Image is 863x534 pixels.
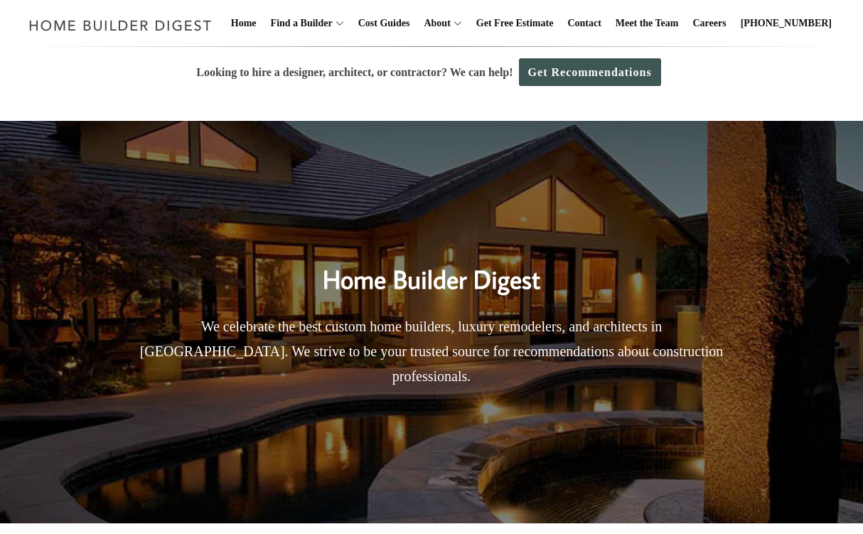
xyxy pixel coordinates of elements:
h2: Home Builder Digest [129,235,734,299]
a: About [418,1,450,46]
a: Contact [562,1,606,46]
a: Careers [687,1,732,46]
a: Get Recommendations [519,58,661,86]
a: Cost Guides [353,1,416,46]
a: Home [225,1,262,46]
a: [PHONE_NUMBER] [735,1,837,46]
p: We celebrate the best custom home builders, luxury remodelers, and architects in [GEOGRAPHIC_DATA... [129,314,734,389]
a: Get Free Estimate [471,1,559,46]
a: Meet the Team [610,1,685,46]
img: Home Builder Digest [23,11,218,39]
a: Find a Builder [265,1,333,46]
